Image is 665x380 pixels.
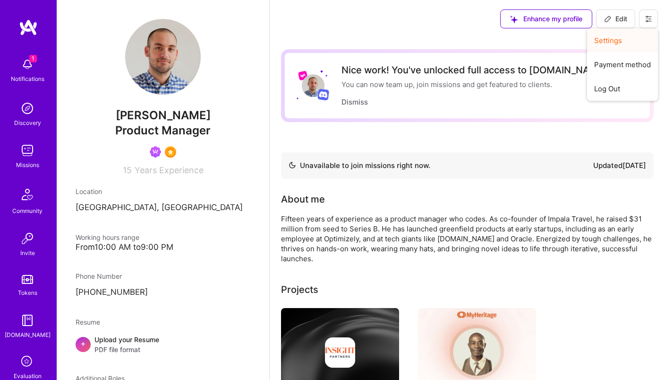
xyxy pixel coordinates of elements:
div: Community [12,206,43,216]
img: bell [18,55,37,74]
button: Enhance my profile [500,9,592,28]
img: User Avatar [302,74,324,97]
div: About me [281,192,325,206]
i: icon SuggestedTeams [510,16,518,23]
span: Working hours range [76,233,139,241]
div: Updated [DATE] [593,160,646,171]
div: Discovery [14,118,41,128]
div: From 10:00 AM to 9:00 PM [76,242,250,252]
div: [DOMAIN_NAME] [5,330,51,340]
img: Lyft logo [298,71,308,80]
button: Dismiss [341,97,368,107]
span: 15 [123,165,132,175]
img: tokens [22,275,33,284]
span: Edit [604,14,627,24]
span: Enhance my profile [510,14,582,24]
img: Community [16,183,39,206]
p: [PHONE_NUMBER] [76,287,250,298]
span: Phone Number [76,272,122,280]
img: Company logo [325,337,355,368]
div: Fifteen years of experience as a product manager who codes. As co-founder of Impala Travel, he ra... [281,214,654,264]
img: User Avatar [125,19,201,95]
span: [PERSON_NAME] [76,108,250,123]
span: PDF file format [94,345,159,354]
img: teamwork [18,141,37,160]
div: Invite [20,248,35,258]
img: discovery [18,99,37,118]
span: 1 [29,55,37,62]
img: Invite [18,229,37,248]
span: + [80,338,86,348]
p: [GEOGRAPHIC_DATA], [GEOGRAPHIC_DATA] [76,202,250,213]
button: Settings [587,28,658,53]
span: Resume [76,318,100,326]
div: Location [76,186,250,196]
button: Payment method [587,53,658,77]
div: +Upload your ResumePDF file format [76,335,250,354]
img: SelectionTeam [165,146,176,158]
span: Product Manager [115,124,211,137]
div: Nice work! You've unlocked full access to [DOMAIN_NAME]. [341,64,610,76]
div: Upload your Resume [94,335,159,354]
img: Availability [289,161,296,169]
div: You can now team up, join missions and get featured to clients. [341,80,610,89]
img: Discord logo [317,88,329,100]
img: guide book [18,311,37,330]
img: Been on Mission [150,146,161,158]
button: Edit [596,9,635,28]
img: logo [19,19,38,36]
span: Years Experience [135,165,204,175]
button: Log Out [587,77,658,101]
div: Tokens [18,288,37,298]
div: Projects [281,283,318,297]
div: Unavailable to join missions right now. [289,160,430,171]
div: Notifications [11,74,44,84]
i: icon SelectionTeam [18,353,36,371]
div: Missions [16,160,39,170]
